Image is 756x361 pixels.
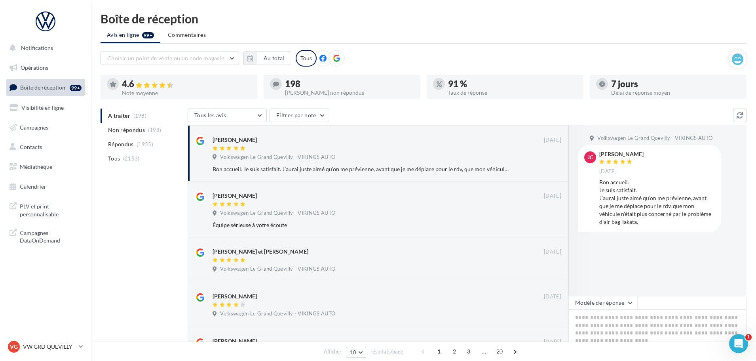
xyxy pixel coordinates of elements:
span: ... [478,345,490,358]
div: 91 % [448,80,577,88]
button: Au total [243,52,291,65]
span: PLV et print personnalisable [20,201,82,218]
span: 3 [462,345,475,358]
span: Tous [108,155,120,162]
span: 1 [433,345,445,358]
div: 4.6 [122,80,251,89]
div: Taux de réponse [448,90,577,96]
span: Calendrier [20,183,46,190]
span: Boîte de réception [20,84,65,91]
span: Non répondus [108,126,145,134]
span: VG [10,343,18,351]
a: Campagnes [5,119,86,136]
div: [PERSON_NAME] [213,337,257,345]
div: Note moyenne [122,90,251,96]
span: résultats/page [370,348,403,355]
span: 20 [493,345,506,358]
span: [DATE] [599,168,617,175]
a: PLV et print personnalisable [5,198,86,221]
a: Visibilité en ligne [5,99,86,116]
div: Bon accueil. Je suis satisfait. J'aurai juste aimé qu'on me prévienne, avant que je me déplace po... [213,165,510,173]
div: [PERSON_NAME] [213,192,257,200]
span: Campagnes [20,124,48,130]
a: VG VW GRD QUEVILLY [6,339,85,354]
a: Campagnes DataOnDemand [5,224,86,248]
span: JC [587,153,593,161]
span: Choisir un point de vente ou un code magasin [107,55,224,61]
span: [DATE] [544,193,561,200]
p: VW GRD QUEVILLY [23,343,76,351]
span: Tous les avis [194,112,226,118]
div: 198 [285,80,414,88]
span: Contacts [20,143,42,150]
span: Volkswagen Le Grand Quevilly - VIKINGS AUTO [220,154,335,161]
span: [DATE] [544,248,561,256]
span: [DATE] [544,137,561,144]
div: Délai de réponse moyen [611,90,740,96]
button: Au total [257,52,291,65]
span: Médiathèque [20,163,52,170]
span: Volkswagen Le Grand Quevilly - VIKINGS AUTO [220,310,335,317]
span: Commentaires [168,31,206,39]
div: Équipe sérieuse à votre écoute [213,221,510,229]
div: Tous [296,50,317,67]
iframe: Intercom live chat [729,334,748,353]
span: Répondus [108,140,134,148]
span: Opérations [21,64,48,71]
span: Campagnes DataOnDemand [20,227,82,244]
span: Afficher [324,348,342,355]
button: Modèle de réponse [568,296,637,309]
button: Notifications [5,40,83,56]
div: [PERSON_NAME] [599,151,644,157]
span: (1955) [137,141,153,147]
span: Visibilité en ligne [21,104,64,111]
span: [DATE] [544,293,561,300]
button: Filtrer par note [270,109,329,122]
a: Calendrier [5,178,86,195]
a: Boîte de réception99+ [5,79,86,96]
span: Volkswagen Le Grand Quevilly - VIKINGS AUTO [220,210,335,217]
div: [PERSON_NAME] et [PERSON_NAME] [213,248,308,256]
span: Volkswagen Le Grand Quevilly - VIKINGS AUTO [220,265,335,273]
a: Médiathèque [5,159,86,175]
div: 7 jours [611,80,740,88]
div: 99+ [70,85,82,91]
div: [PERSON_NAME] [213,292,257,300]
div: Bon accueil. Je suis satisfait. J'aurai juste aimé qu'on me prévienne, avant que je me déplace po... [599,178,715,226]
button: 10 [346,347,366,358]
span: [DATE] [544,338,561,346]
a: Contacts [5,139,86,155]
span: Notifications [21,44,53,51]
span: Volkswagen Le Grand Quevilly - VIKINGS AUTO [597,135,712,142]
button: Tous les avis [188,109,267,122]
span: (2153) [123,155,140,162]
div: [PERSON_NAME] [213,136,257,144]
div: Boîte de réception [101,13,747,25]
span: (198) [148,127,161,133]
span: 10 [350,349,356,355]
button: Choisir un point de vente ou un code magasin [101,52,239,65]
a: Opérations [5,59,86,76]
div: [PERSON_NAME] non répondus [285,90,414,96]
span: 2 [448,345,461,358]
span: 1 [745,334,752,340]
